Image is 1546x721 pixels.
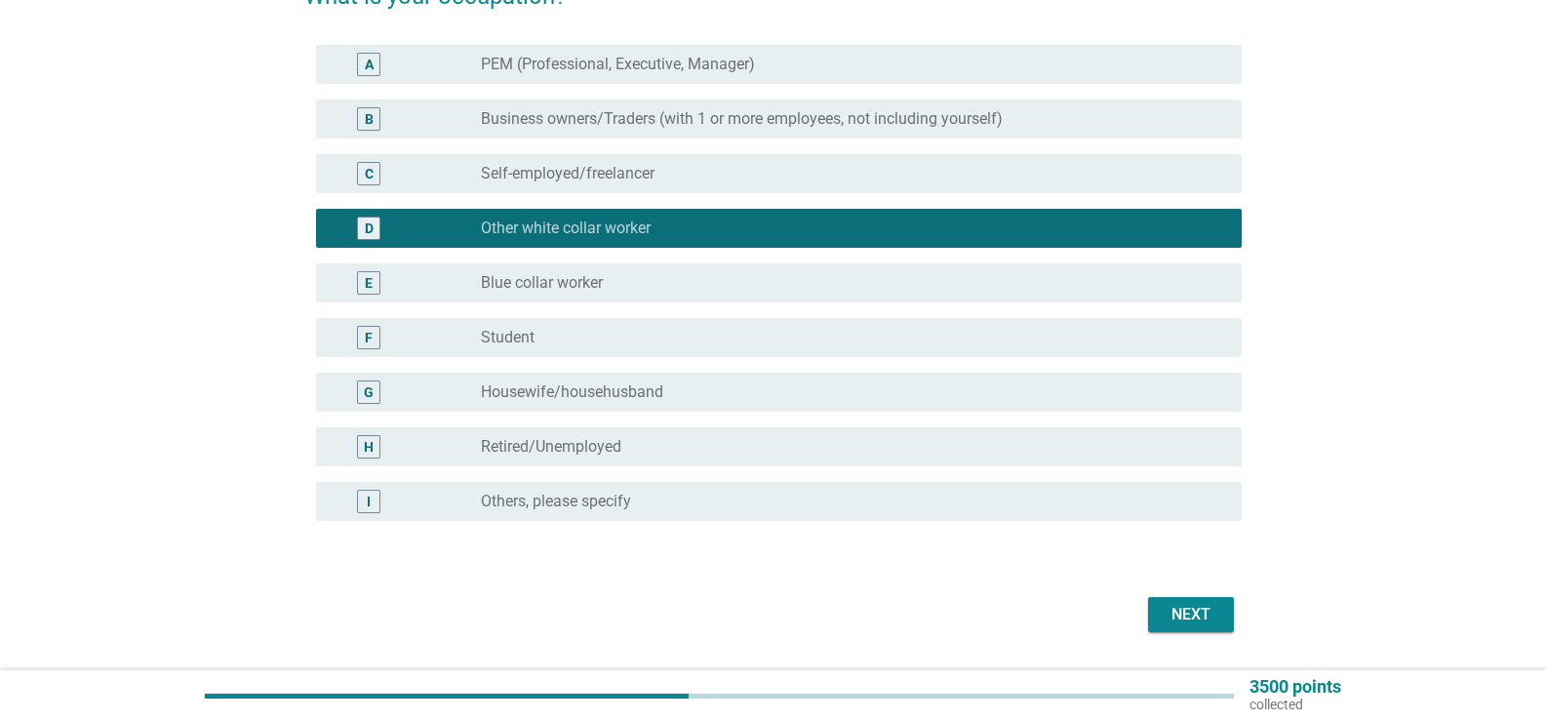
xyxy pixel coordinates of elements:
div: G [364,382,374,403]
div: B [365,109,374,130]
div: A [365,55,374,75]
label: Retired/Unemployed [481,437,621,457]
label: Blue collar worker [481,273,603,293]
div: E [365,273,373,294]
label: Other white collar worker [481,219,651,238]
div: C [365,164,374,184]
label: Student [481,328,535,347]
p: 3500 points [1249,678,1341,696]
label: Housewife/househusband [481,382,663,402]
label: Business owners/Traders (with 1 or more employees, not including yourself) [481,109,1003,129]
button: Next [1148,597,1234,632]
div: I [367,492,371,512]
label: PEM (Professional, Executive, Manager) [481,55,755,74]
div: Next [1164,603,1218,626]
label: Others, please specify [481,492,631,511]
div: H [364,437,374,458]
div: D [365,219,374,239]
p: collected [1249,696,1341,713]
label: Self-employed/freelancer [481,164,654,183]
div: F [365,328,373,348]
